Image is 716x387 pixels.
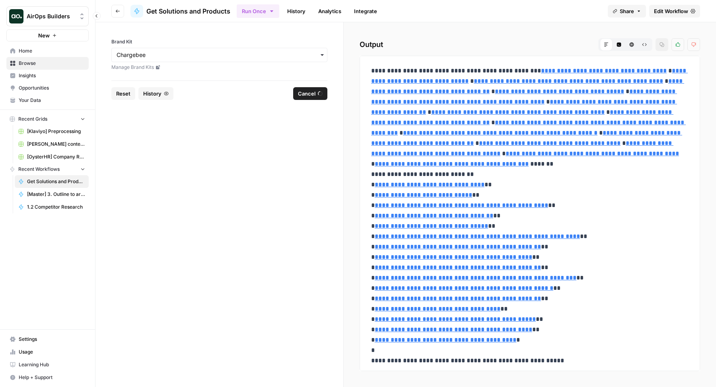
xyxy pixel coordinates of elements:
[111,87,135,100] button: Reset
[138,87,173,100] button: History
[6,69,89,82] a: Insights
[18,115,47,123] span: Recent Grids
[19,361,85,368] span: Learning Hub
[27,203,85,211] span: 1.2 Competitor Research
[19,47,85,55] span: Home
[18,166,60,173] span: Recent Workflows
[313,5,346,18] a: Analytics
[19,374,85,381] span: Help + Support
[146,6,230,16] span: Get Solutions and Products
[19,84,85,92] span: Opportunities
[6,29,89,41] button: New
[15,175,89,188] a: Get Solutions and Products
[282,5,310,18] a: History
[6,57,89,70] a: Browse
[6,82,89,94] a: Opportunities
[654,7,688,15] span: Edit Workflow
[298,90,315,98] span: Cancel
[15,138,89,150] a: [PERSON_NAME] content refresh test
[27,12,75,20] span: AirOps Builders
[27,191,85,198] span: [Master] 3. Outline to article
[143,90,161,98] span: History
[27,128,85,135] span: [Klaviyo] Preprocessing
[27,178,85,185] span: Get Solutions and Products
[6,94,89,107] a: Your Data
[360,38,700,51] h2: Output
[38,31,50,39] span: New
[117,51,322,59] input: Chargebee
[6,346,89,358] a: Usage
[6,358,89,371] a: Learning Hub
[27,153,85,160] span: [OysterHR] Company Research
[111,64,327,71] a: Manage Brand Kits
[349,5,382,18] a: Integrate
[649,5,700,18] a: Edit Workflow
[116,90,130,98] span: Reset
[130,5,230,18] a: Get Solutions and Products
[9,9,23,23] img: AirOps Builders Logo
[293,87,327,100] button: Cancel
[6,163,89,175] button: Recent Workflows
[111,38,327,45] label: Brand Kit
[19,60,85,67] span: Browse
[15,150,89,163] a: [OysterHR] Company Research
[19,97,85,104] span: Your Data
[6,6,89,26] button: Workspace: AirOps Builders
[15,201,89,213] a: 1.2 Competitor Research
[19,72,85,79] span: Insights
[19,336,85,343] span: Settings
[6,113,89,125] button: Recent Grids
[6,45,89,57] a: Home
[27,141,85,148] span: [PERSON_NAME] content refresh test
[6,333,89,346] a: Settings
[620,7,634,15] span: Share
[6,371,89,384] button: Help + Support
[15,125,89,138] a: [Klaviyo] Preprocessing
[19,348,85,356] span: Usage
[608,5,646,18] button: Share
[237,4,279,18] button: Run Once
[15,188,89,201] a: [Master] 3. Outline to article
